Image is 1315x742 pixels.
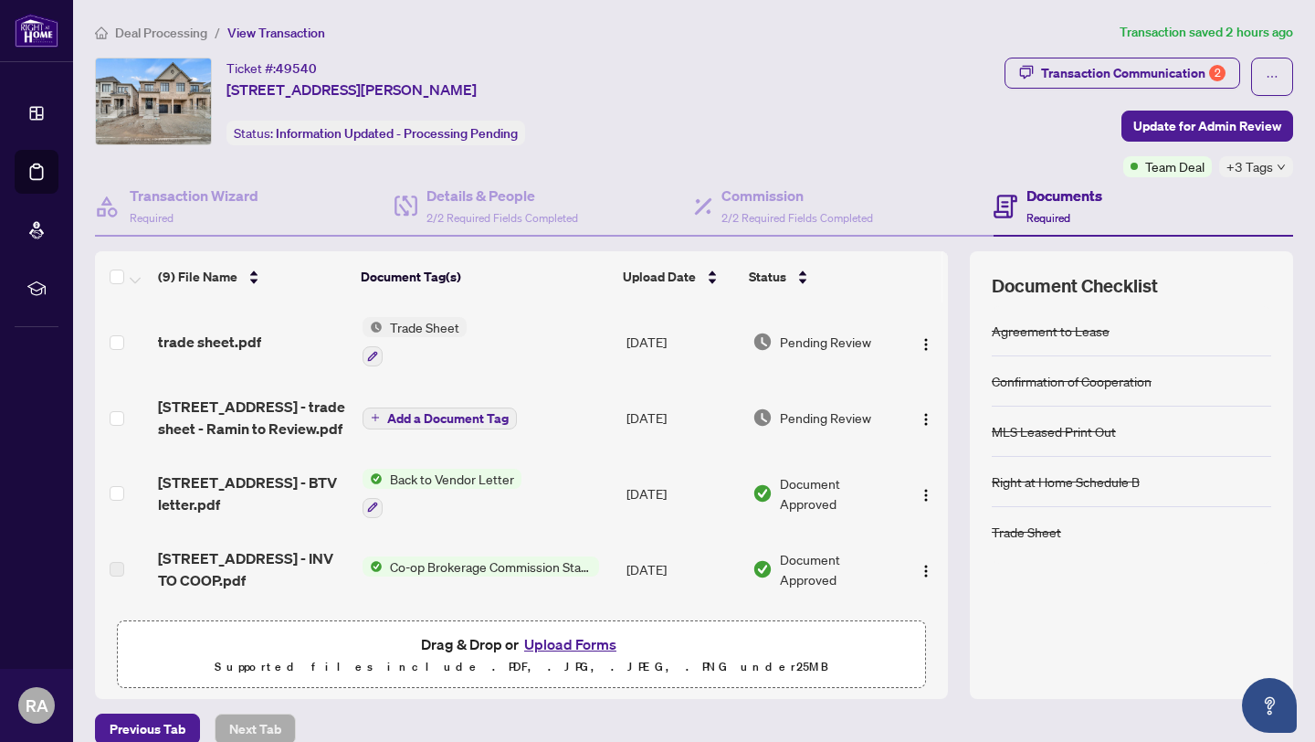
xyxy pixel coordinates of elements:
th: Status [742,251,899,302]
img: Document Status [752,559,773,579]
button: Logo [911,403,941,432]
button: Status IconTrade Sheet [363,317,467,366]
td: [DATE] [619,606,745,684]
article: Transaction saved 2 hours ago [1120,22,1293,43]
button: Logo [911,479,941,508]
span: Trade Sheet [383,317,467,337]
h4: Commission [721,185,873,207]
span: Drag & Drop or [421,632,622,656]
span: [STREET_ADDRESS] - trade sheet - Ramin to Review.pdf [158,396,348,440]
span: Upload Date [623,267,696,287]
span: Required [130,211,174,225]
span: trade sheet.pdf [158,331,261,353]
th: Document Tag(s) [353,251,615,302]
img: logo [15,14,58,48]
span: (9) File Name [158,267,237,287]
div: Ticket #: [226,58,317,79]
div: Trade Sheet [992,522,1061,542]
th: (9) File Name [151,251,353,302]
li: / [215,22,220,43]
th: Upload Date [615,251,741,302]
div: Agreement to Lease [992,321,1110,341]
td: [DATE] [619,454,745,533]
span: Add a Document Tag [387,412,509,425]
span: Co-op Brokerage Commission Statement [383,556,599,577]
img: Logo [919,564,933,578]
button: Add a Document Tag [363,406,517,429]
span: Back to Vendor Letter [383,469,521,489]
span: 2/2 Required Fields Completed [721,211,873,225]
td: [DATE] [619,302,745,381]
img: Logo [919,412,933,427]
img: Status Icon [363,469,383,489]
div: Right at Home Schedule B [992,472,1140,492]
h4: Documents [1026,185,1102,207]
span: [STREET_ADDRESS][PERSON_NAME] [226,79,477,101]
td: [DATE] [619,381,745,454]
span: +3 Tags [1226,156,1273,177]
img: Document Status [752,483,773,503]
button: Update for Admin Review [1121,111,1293,142]
button: Add a Document Tag [363,408,517,429]
td: [DATE] [619,533,745,606]
div: MLS Leased Print Out [992,421,1116,441]
span: Update for Admin Review [1133,111,1281,141]
h4: Details & People [426,185,578,207]
img: Status Icon [363,556,383,577]
div: Confirmation of Cooperation [992,371,1152,391]
span: RA [26,693,48,718]
button: Logo [911,555,941,584]
span: Status [749,267,786,287]
span: plus [371,413,380,422]
span: [STREET_ADDRESS] - BTV letter.pdf [158,472,348,515]
span: Document Checklist [992,273,1158,299]
span: Document Approved [780,473,896,514]
button: Status IconCo-op Brokerage Commission Statement [363,556,599,577]
span: [STREET_ADDRESS] - INV TO COOP.pdf [158,547,348,591]
span: Information Updated - Processing Pending [276,125,518,142]
button: Logo [911,327,941,356]
span: View Transaction [227,25,325,41]
span: Pending Review [780,332,871,352]
img: Logo [919,337,933,352]
span: ellipsis [1266,70,1278,83]
button: Transaction Communication2 [1005,58,1240,89]
span: Document Approved [780,549,896,589]
span: Pending Review [780,408,871,428]
img: Document Status [752,332,773,352]
span: Required [1026,211,1070,225]
span: Drag & Drop orUpload FormsSupported files include .PDF, .JPG, .JPEG, .PNG under25MB [118,621,925,689]
span: 49540 [276,60,317,77]
span: 2/2 Required Fields Completed [426,211,578,225]
span: down [1277,163,1286,172]
div: 2 [1209,65,1226,81]
button: Upload Forms [519,632,622,656]
button: Status IconBack to Vendor Letter [363,469,521,518]
div: Transaction Communication [1041,58,1226,88]
button: Open asap [1242,678,1297,733]
img: Logo [919,488,933,503]
h4: Transaction Wizard [130,185,258,207]
span: home [95,26,108,39]
div: Status: [226,121,525,145]
span: Team Deal [1145,156,1205,176]
img: Status Icon [363,317,383,337]
p: Supported files include .PDF, .JPG, .JPEG, .PNG under 25 MB [129,656,914,678]
span: Deal Processing [115,25,207,41]
img: IMG-W12348937_1.jpg [96,58,211,144]
img: Document Status [752,408,773,428]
